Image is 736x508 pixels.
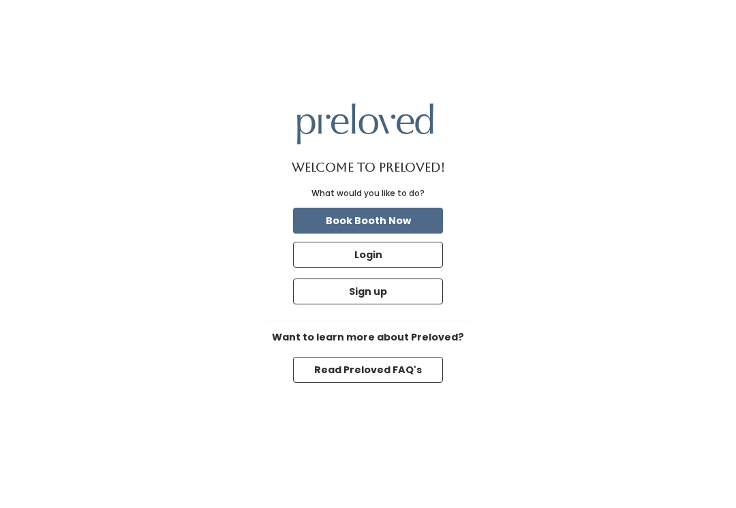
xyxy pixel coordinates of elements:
a: Sign up [290,276,446,307]
h6: Want to learn more about Preloved? [266,332,470,343]
button: Login [293,242,443,268]
h1: Welcome to Preloved! [292,161,445,174]
a: Login [290,239,446,270]
button: Sign up [293,279,443,304]
button: Book Booth Now [293,208,443,234]
div: What would you like to do? [311,187,425,200]
button: Read Preloved FAQ's [293,357,443,383]
img: preloved logo [297,104,433,144]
